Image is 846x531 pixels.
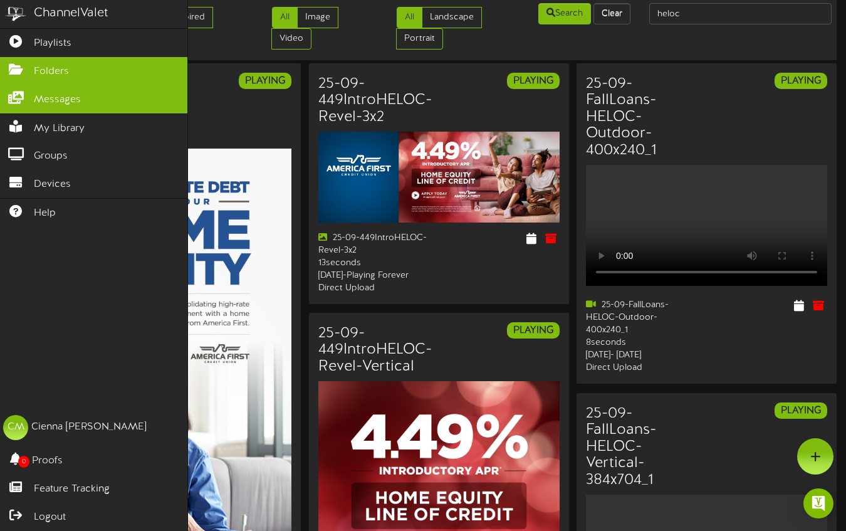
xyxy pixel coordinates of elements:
[297,7,338,28] a: Image
[34,65,69,79] span: Folders
[586,337,697,349] div: 8 seconds
[593,3,630,24] button: Clear
[396,28,443,50] a: Portrait
[538,3,591,24] button: Search
[318,270,430,282] div: [DATE] - Playing Forever
[803,488,833,518] div: Open Intercom Messenger
[781,405,821,416] strong: PLAYING
[318,76,432,125] h3: 25-09-449IntroHELOC-Revel-3x2
[34,4,108,23] div: ChannelValet
[586,165,827,286] video: Your browser does not support HTML5 video.
[272,7,298,28] a: All
[245,75,285,87] strong: PLAYING
[422,7,482,28] a: Landscape
[34,149,68,164] span: Groups
[781,75,821,87] strong: PLAYING
[271,28,311,50] a: Video
[32,454,63,468] span: Proofs
[3,415,28,440] div: CM
[513,325,553,336] strong: PLAYING
[318,232,430,257] div: 25-09-449IntroHELOC-Revel-3x2
[513,75,553,87] strong: PLAYING
[34,510,66,525] span: Logout
[318,257,430,270] div: 13 seconds
[586,76,697,159] h3: 25-09-FallLoans-HELOC-Outdoor-400x240_1
[586,299,697,337] div: 25-09-FallLoans-HELOC-Outdoor-400x240_1
[34,93,81,107] span: Messages
[34,206,56,221] span: Help
[318,325,432,375] h3: 25-09-449IntroHELOC-Revel-Vertical
[34,122,85,136] span: My Library
[649,3,832,24] input: -- Search Messages by Name --
[397,7,422,28] a: All
[586,349,697,362] div: [DATE] - [DATE]
[318,132,560,222] img: 845851ba-ae4e-4f90-b9c4-96cf62730071.jpg
[34,36,71,51] span: Playlists
[318,282,430,295] div: Direct Upload
[167,7,213,28] a: Expired
[34,177,71,192] span: Devices
[586,406,697,488] h3: 25-09-FallLoans-HELOC-Vertical-384x704_1
[586,362,697,374] div: Direct Upload
[18,456,29,468] span: 0
[31,420,147,434] div: Cienna [PERSON_NAME]
[34,482,110,497] span: Feature Tracking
